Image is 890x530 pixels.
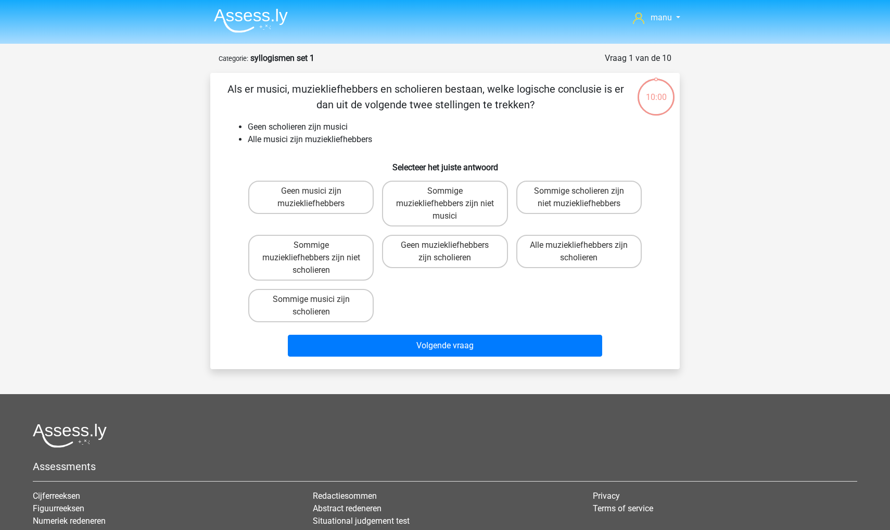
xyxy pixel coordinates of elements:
[605,52,671,65] div: Vraag 1 van de 10
[516,235,642,268] label: Alle muziekliefhebbers zijn scholieren
[33,516,106,526] a: Numeriek redeneren
[313,503,382,513] a: Abstract redeneren
[227,81,624,112] p: Als er musici, muziekliefhebbers en scholieren bestaan, welke logische conclusie is er dan uit de...
[382,181,507,226] label: Sommige muziekliefhebbers zijn niet musici
[288,335,603,357] button: Volgende vraag
[219,55,248,62] small: Categorie:
[637,78,676,104] div: 10:00
[313,516,410,526] a: Situational judgement test
[593,503,653,513] a: Terms of service
[382,235,507,268] label: Geen muziekliefhebbers zijn scholieren
[214,8,288,33] img: Assessly
[33,423,107,448] img: Assessly logo
[33,503,84,513] a: Figuurreeksen
[33,460,857,473] h5: Assessments
[516,181,642,214] label: Sommige scholieren zijn niet muziekliefhebbers
[227,154,663,172] h6: Selecteer het juiste antwoord
[651,12,672,22] span: manu
[313,491,377,501] a: Redactiesommen
[33,491,80,501] a: Cijferreeksen
[248,121,663,133] li: Geen scholieren zijn musici
[248,133,663,146] li: Alle musici zijn muziekliefhebbers
[250,53,314,63] strong: syllogismen set 1
[593,491,620,501] a: Privacy
[248,289,374,322] label: Sommige musici zijn scholieren
[248,235,374,281] label: Sommige muziekliefhebbers zijn niet scholieren
[629,11,684,24] a: manu
[248,181,374,214] label: Geen musici zijn muziekliefhebbers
